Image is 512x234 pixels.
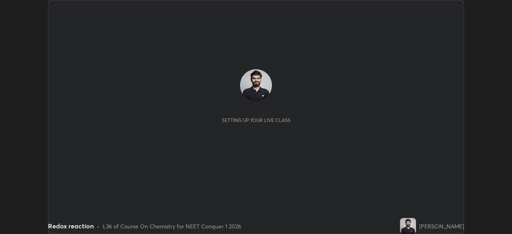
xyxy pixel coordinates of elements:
[103,222,241,230] div: L36 of Course On Chemistry for NEET Conquer 1 2026
[240,69,272,101] img: 0c83c29822bb4980a4694bc9a4022f43.jpg
[222,117,290,123] div: Setting up your live class
[419,222,464,230] div: [PERSON_NAME]
[400,218,416,234] img: 0c83c29822bb4980a4694bc9a4022f43.jpg
[48,221,94,231] div: Redox reaction
[97,222,100,230] div: •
